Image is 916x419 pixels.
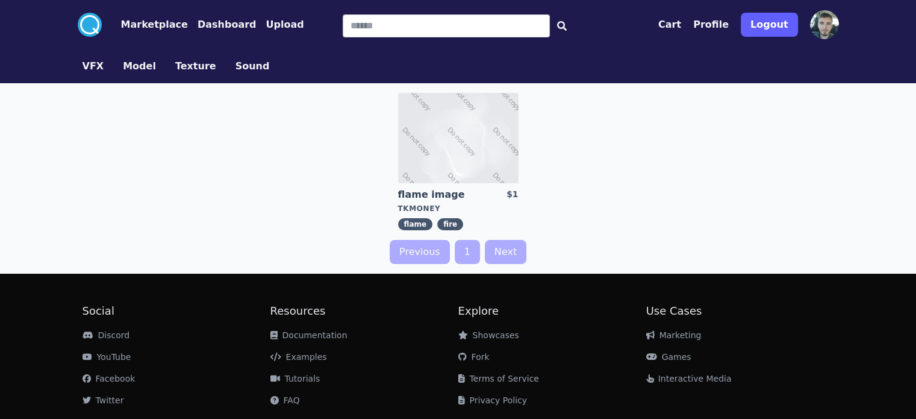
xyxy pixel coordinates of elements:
a: Model [113,59,166,74]
a: Next [485,240,526,264]
a: Examples [270,352,327,362]
a: YouTube [83,352,131,362]
a: Facebook [83,374,136,383]
div: $1 [506,188,518,201]
a: Discord [83,330,130,340]
a: Previous [390,240,450,264]
a: Privacy Policy [458,395,527,405]
input: Search [343,14,550,37]
a: Texture [166,59,226,74]
a: VFX [73,59,114,74]
a: Terms of Service [458,374,539,383]
a: Marketing [646,330,702,340]
button: Profile [693,17,729,32]
span: flame [398,218,433,230]
a: FAQ [270,395,300,405]
h2: Explore [458,303,646,320]
button: Dashboard [198,17,257,32]
a: Showcases [458,330,519,340]
a: Games [646,352,691,362]
button: Logout [741,13,798,37]
button: Upload [266,17,304,32]
span: fire [437,218,463,230]
h2: Resources [270,303,458,320]
img: profile [810,10,839,39]
a: Twitter [83,395,124,405]
a: Dashboard [188,17,257,32]
h2: Use Cases [646,303,834,320]
button: Model [123,59,156,74]
a: Logout [741,8,798,42]
button: Marketplace [121,17,188,32]
img: imgAlt [398,93,519,183]
a: flame image [398,188,485,201]
button: Sound [235,59,270,74]
button: Texture [175,59,216,74]
a: Sound [226,59,279,74]
a: Upload [256,17,304,32]
a: 1 [455,240,480,264]
button: Cart [658,17,681,32]
div: tkmoney [398,204,519,213]
a: Interactive Media [646,374,732,383]
a: Marketplace [102,17,188,32]
h2: Social [83,303,270,320]
a: Tutorials [270,374,320,383]
a: Fork [458,352,490,362]
a: Documentation [270,330,347,340]
button: VFX [83,59,104,74]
